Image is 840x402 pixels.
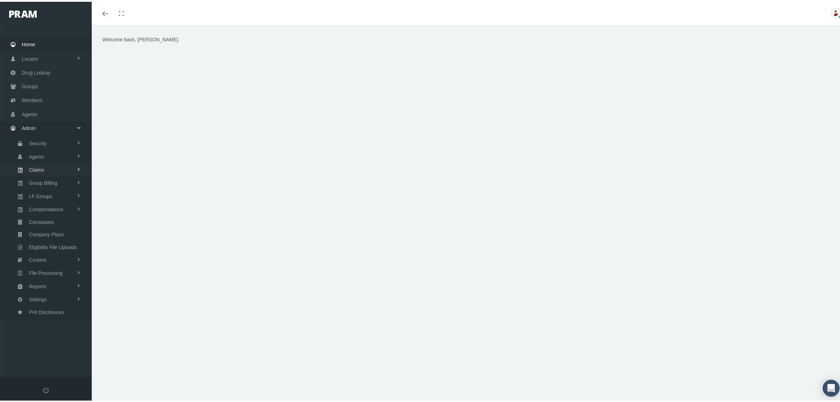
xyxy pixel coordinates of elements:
[22,106,37,119] span: Agents
[29,240,77,252] span: Eligibility File Uploads
[29,292,47,304] span: Settings
[22,92,42,105] span: Members
[29,252,46,264] span: Content
[823,378,840,395] div: Open Intercom Messenger
[22,51,38,64] span: Locator
[29,162,44,174] span: Claims
[22,120,36,133] span: Admin
[29,214,54,226] span: Companies
[22,36,35,49] span: Home
[29,279,46,291] span: Reports
[29,149,44,161] span: Agents
[29,202,63,214] span: Compensations
[29,136,47,148] span: Security
[22,78,38,91] span: Groups
[102,35,179,41] span: Welcome back, [PERSON_NAME].
[29,189,52,201] span: LF Groups
[29,265,63,277] span: File Processing
[29,227,64,239] span: Company Plans
[29,305,64,317] span: PHI Disclosures
[22,64,50,78] span: Drug Lookup
[29,175,57,187] span: Group Billing
[9,9,37,16] img: PRAM_20_x_78.png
